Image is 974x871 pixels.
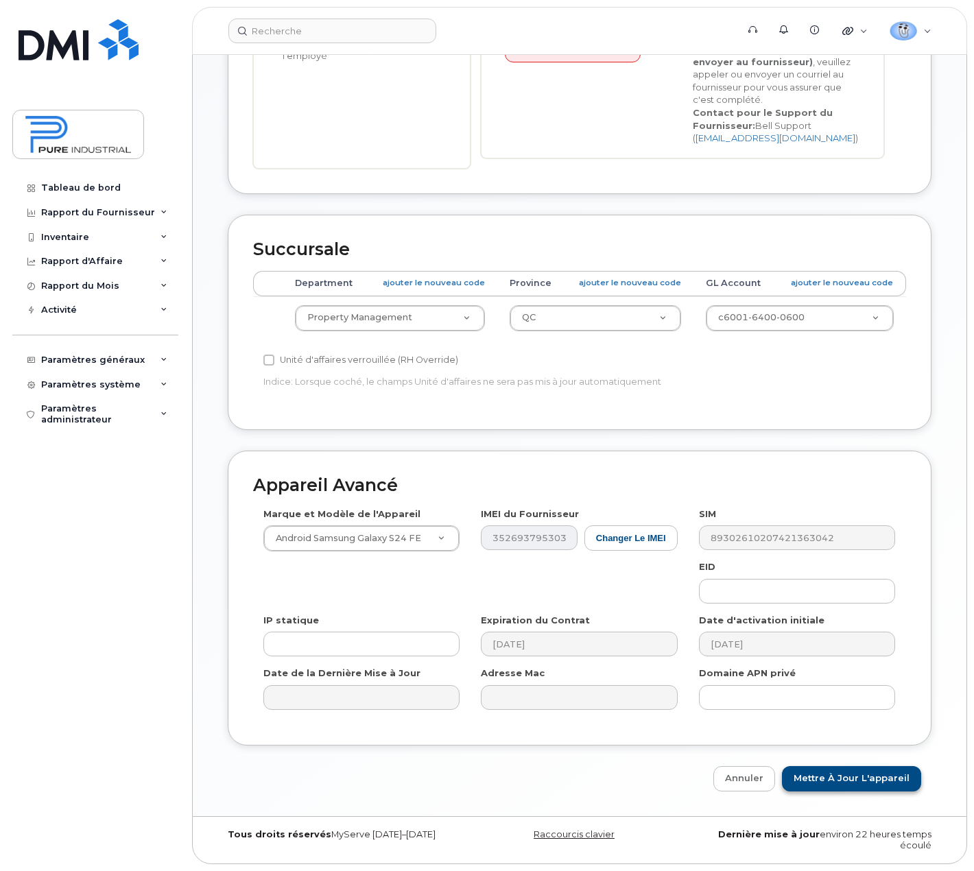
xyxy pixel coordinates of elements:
img: User avatar [890,21,917,40]
th: Department [283,271,497,296]
a: QC [510,306,680,331]
div: Denis Hogan [880,17,941,45]
input: Recherche [228,19,436,43]
label: Date d'activation initiale [699,614,824,627]
h2: Appareil Avancé [253,476,906,495]
a: c6001-6400-0600 [706,306,893,331]
label: Unité d'affaires verrouillée (RH Override) [263,352,458,368]
div: User avatar [890,17,917,45]
label: IMEI du Fournisseur [481,508,579,521]
label: Marque et Modèle de l'Appareil [263,508,420,521]
div: Liens rapides [833,17,877,45]
h2: Succursale [253,240,906,259]
strong: (veuillez cliquer sur "Envoyer la Requête" pour envoyer au fournisseur) [693,31,841,67]
label: IP statique [263,614,319,627]
span: Property Management [307,312,412,322]
input: Unité d'affaires verrouillée (RH Override) [263,355,274,366]
a: [EMAIL_ADDRESS][DOMAIN_NAME] [696,132,855,143]
strong: Contact pour le Support du Fournisseur: [693,107,833,131]
span: QC [522,312,536,322]
div: environ 22 heures temps écoulé [700,829,942,851]
input: Mettre à jour l'appareil [782,766,921,791]
a: ajouter le nouveau code [579,277,681,289]
button: Changer le IMEI [584,525,678,551]
span: Android Samsung Galaxy S24 FE [268,532,421,545]
a: Annuler [713,766,775,791]
a: Android Samsung Galaxy S24 FE [264,526,459,551]
label: Adresse Mac [481,667,545,680]
th: Province [497,271,693,296]
label: Expiration du Contrat [481,614,590,627]
div: Le fait de modifier le statut ici ne sera pas mis à jour avec le Fournisseur , veuillez appeler o... [682,5,870,145]
p: Indice: Lorsque coché, le champs Unité d'affaires ne sera pas mis à jour automatiquement [263,375,678,388]
strong: Dernière mise à jour [718,829,820,839]
label: Date de la Dernière Mise à Jour [263,667,420,680]
label: Domaine APN privé [699,667,796,680]
strong: Tous droits réservés [228,829,331,839]
span: c6001-6400-0600 [718,312,805,322]
a: Raccourcis clavier [534,829,615,839]
a: Property Management [296,306,484,331]
label: SIM [699,508,716,521]
label: EID [699,560,715,573]
a: ajouter le nouveau code [383,277,485,289]
a: ajouter le nouveau code [791,277,893,289]
div: MyServe [DATE]–[DATE] [217,829,459,840]
th: GL Account [693,271,906,296]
